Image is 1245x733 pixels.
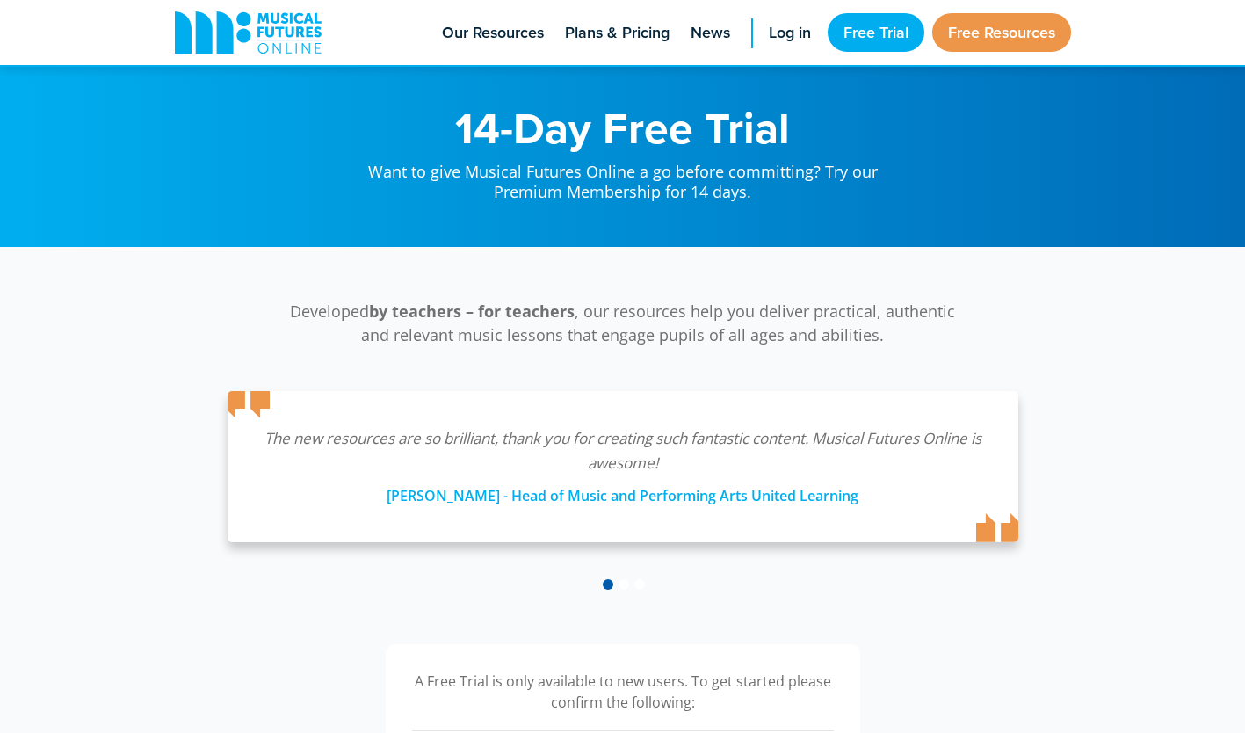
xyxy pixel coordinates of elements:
[351,105,895,149] h1: 14-Day Free Trial
[565,21,670,45] span: Plans & Pricing
[442,21,544,45] span: Our Resources
[691,21,730,45] span: News
[369,301,575,322] strong: by teachers – for teachers
[263,426,983,475] p: The new resources are so brilliant, thank you for creating such fantastic content. Musical Future...
[769,21,811,45] span: Log in
[351,149,895,203] p: Want to give Musical Futures Online a go before committing? Try our Premium Membership for 14 days.
[280,300,966,347] p: Developed , our resources help you deliver practical, authentic and relevant music lessons that e...
[932,13,1071,52] a: Free Resources
[263,475,983,507] div: [PERSON_NAME] - Head of Music and Performing Arts United Learning
[828,13,924,52] a: Free Trial
[412,671,834,713] p: A Free Trial is only available to new users. To get started please confirm the following:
